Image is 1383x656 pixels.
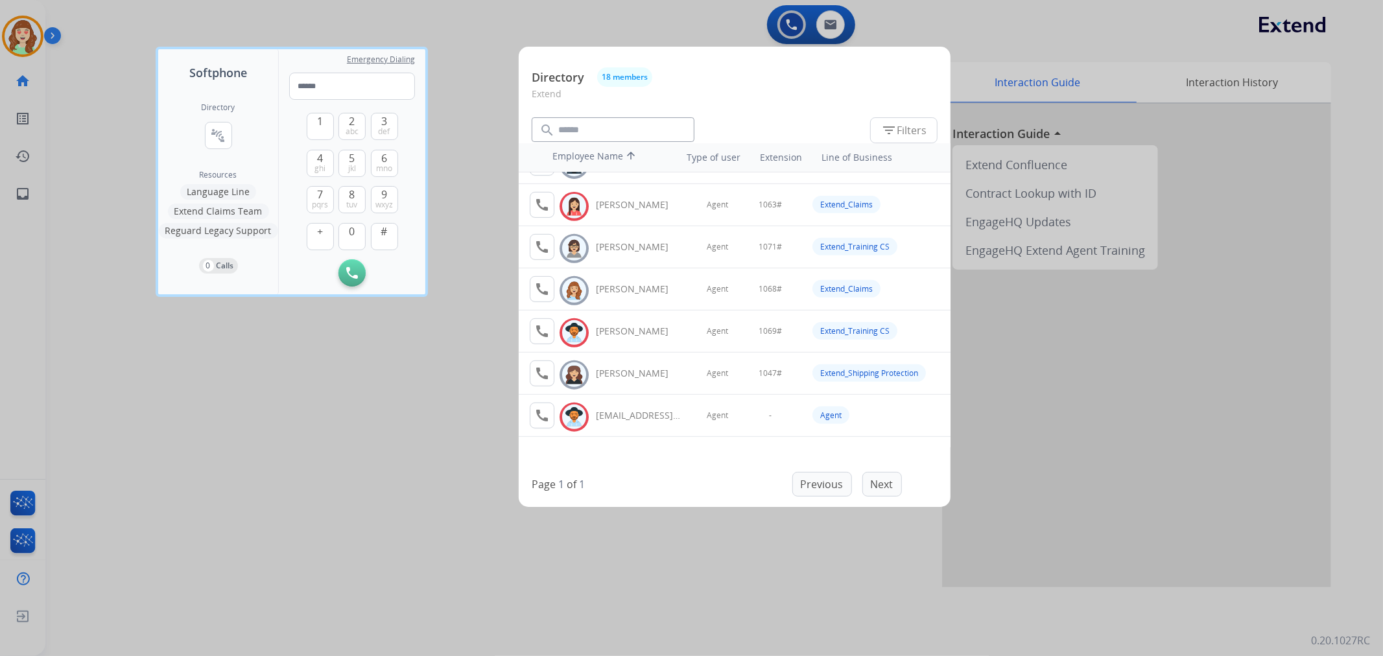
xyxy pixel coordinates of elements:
span: 1068# [759,284,782,294]
div: Extend_Claims [812,280,881,298]
span: Resources [200,170,237,180]
button: 2abc [338,113,366,140]
button: 7pqrs [307,186,334,213]
img: avatar [565,323,584,343]
button: Language Line [180,184,256,200]
mat-icon: call [534,408,550,423]
img: avatar [565,365,584,385]
h2: Directory [202,102,235,113]
div: [EMAIL_ADDRESS][DOMAIN_NAME] [596,409,683,422]
span: Agent [707,200,728,210]
span: Agent [707,326,728,336]
span: 1047# [759,368,782,379]
div: Extend_Shipping Protection [812,364,926,382]
span: 1 [317,113,323,129]
span: wxyz [375,200,393,210]
span: tuv [347,200,358,210]
span: 3 [381,113,387,129]
p: of [567,476,576,492]
span: Softphone [189,64,247,82]
button: 18 members [597,67,652,87]
th: Extension [753,145,809,170]
mat-icon: call [534,197,550,213]
img: avatar [565,407,584,427]
mat-icon: filter_list [881,123,897,138]
div: Extend_Training CS [812,322,897,340]
mat-icon: connect_without_contact [211,128,226,143]
button: 1 [307,113,334,140]
mat-icon: call [534,366,550,381]
div: Extend_Training CS [812,238,897,255]
span: Agent [707,410,728,421]
span: Agent [707,242,728,252]
button: 5jkl [338,150,366,177]
span: def [379,126,390,137]
button: 8tuv [338,186,366,213]
span: + [317,224,323,239]
mat-icon: arrow_upward [623,150,639,165]
span: Filters [881,123,927,138]
span: pqrs [312,200,328,210]
span: Agent [707,368,728,379]
th: Employee Name [546,143,663,172]
span: mno [376,163,392,174]
button: Extend Claims Team [168,204,269,219]
button: # [371,223,398,250]
button: 4ghi [307,150,334,177]
img: avatar [565,196,584,217]
button: Filters [870,117,938,143]
span: 4 [317,150,323,166]
span: - [769,410,772,421]
span: Emergency Dialing [347,54,415,65]
div: Agent [812,406,849,424]
p: Extend [532,87,938,111]
span: 1071# [759,242,782,252]
th: Line of Business [815,145,944,170]
span: Agent [707,284,728,294]
p: 0 [203,260,214,272]
p: Calls [217,260,234,272]
span: # [381,224,388,239]
button: 9wxyz [371,186,398,213]
div: [PERSON_NAME] [596,240,683,253]
p: Page [532,476,556,492]
img: avatar [565,239,584,259]
mat-icon: call [534,239,550,255]
mat-icon: call [534,323,550,339]
span: 7 [317,187,323,202]
span: 6 [381,150,387,166]
span: abc [346,126,359,137]
div: [PERSON_NAME] [596,325,683,338]
span: 0 [349,224,355,239]
button: Reguard Legacy Support [159,223,278,239]
img: call-button [346,267,358,279]
span: 1069# [759,326,782,336]
button: + [307,223,334,250]
button: 0 [338,223,366,250]
mat-icon: search [539,123,555,138]
p: 0.20.1027RC [1311,633,1370,648]
button: 6mno [371,150,398,177]
div: [PERSON_NAME] [596,198,683,211]
p: Directory [532,69,584,86]
button: 3def [371,113,398,140]
span: jkl [348,163,356,174]
div: [PERSON_NAME] [596,283,683,296]
div: [PERSON_NAME] [596,367,683,380]
img: avatar [565,281,584,301]
span: 1063# [759,200,782,210]
th: Type of user [669,145,748,170]
mat-icon: call [534,281,550,297]
span: ghi [314,163,325,174]
div: Extend_Claims [812,196,881,213]
span: 9 [381,187,387,202]
span: 8 [349,187,355,202]
span: 5 [349,150,355,166]
button: 0Calls [199,258,238,274]
span: 2 [349,113,355,129]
